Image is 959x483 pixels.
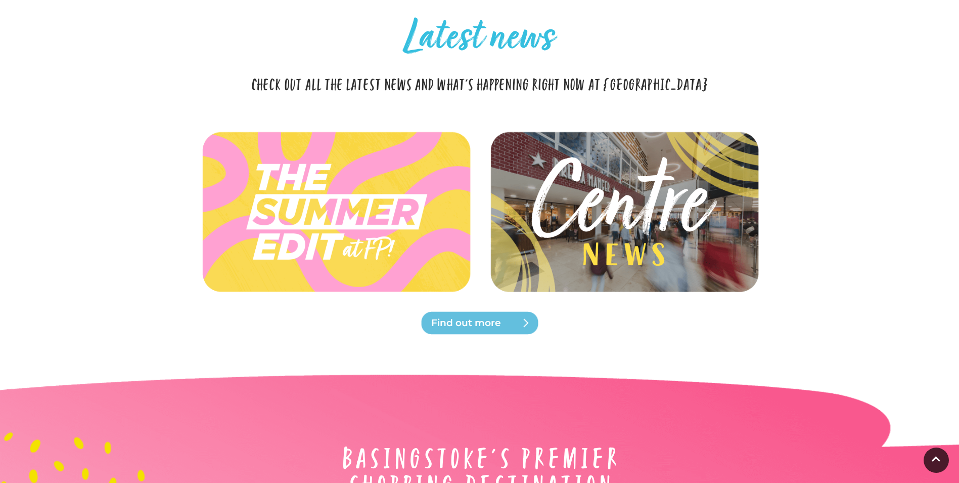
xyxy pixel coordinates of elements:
img: Latest news [199,150,472,273]
a: Find out more [419,311,540,335]
img: Latest news [487,130,760,295]
h2: Latest news [247,15,712,63]
span: Find out more [431,316,553,330]
p: Check out all the latest news and what's happening right now at [GEOGRAPHIC_DATA] [247,73,712,94]
img: Latest news [199,130,472,295]
img: Latest news [487,150,760,273]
